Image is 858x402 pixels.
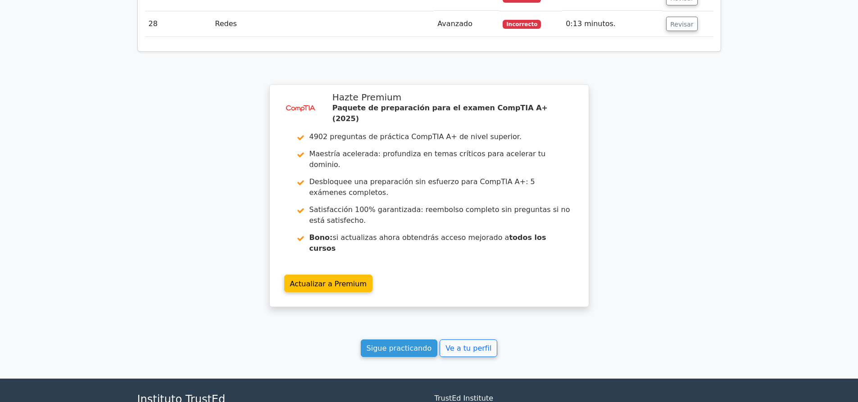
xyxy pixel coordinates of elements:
a: Actualizar a Premium [284,275,373,292]
a: Sigue practicando [361,339,438,357]
button: Revisar [666,17,698,31]
font: Redes [215,19,237,28]
font: Incorrecto [506,21,537,27]
font: Revisar [670,20,694,27]
font: Avanzado [437,19,472,28]
font: Ve a tu perfil [445,344,491,352]
a: Ve a tu perfil [440,339,497,357]
font: 28 [149,19,158,28]
font: Sigue practicando [367,344,432,352]
font: 0:13 minutos. [566,19,616,28]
